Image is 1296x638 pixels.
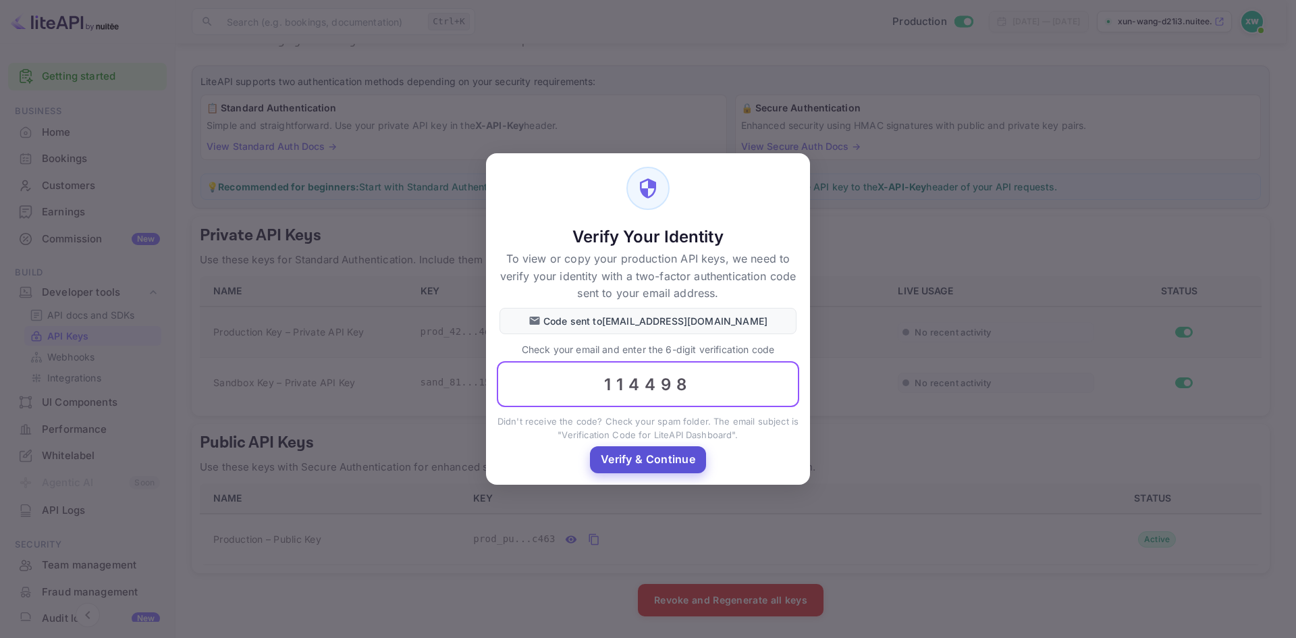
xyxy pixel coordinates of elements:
[543,314,767,328] p: Code sent to [EMAIL_ADDRESS][DOMAIN_NAME]
[590,446,706,473] button: Verify & Continue
[500,226,796,248] h5: Verify Your Identity
[497,362,799,408] input: 000000
[497,342,799,356] p: Check your email and enter the 6-digit verification code
[497,415,799,442] p: Didn't receive the code? Check your spam folder. The email subject is "Verification Code for Lite...
[500,250,796,302] p: To view or copy your production API keys, we need to verify your identity with a two-factor authe...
